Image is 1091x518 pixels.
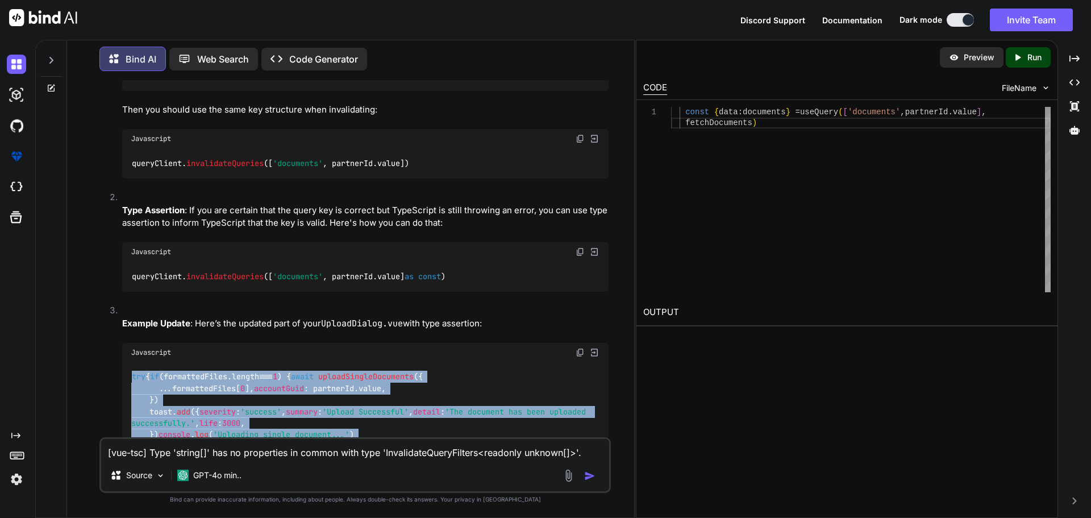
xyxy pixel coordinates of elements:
[122,318,190,329] strong: Example Update
[584,470,596,482] img: icon
[132,71,155,81] span: const
[838,107,843,117] span: (
[291,71,341,81] span: 'documents'
[273,158,323,168] span: 'documents'
[197,52,249,66] p: Web Search
[193,470,241,481] p: GPT-4o min..
[321,318,403,329] code: UploadDialog.vue
[1002,82,1036,94] span: FileName
[948,107,952,117] span: .
[177,407,190,417] span: add
[322,407,409,417] span: 'Upload Successful'
[822,15,882,25] span: Documentation
[273,271,323,281] span: 'documents'
[1041,83,1051,93] img: chevron down
[981,107,986,117] span: ,
[1027,52,1042,63] p: Run
[740,14,805,26] button: Discord Support
[7,85,26,105] img: darkAi-studio
[785,107,790,117] span: }
[576,134,585,143] img: copy
[795,107,799,117] span: =
[122,204,609,230] p: : If you are certain that the query key is correct but TypeScript is still throwing an error, you...
[949,52,959,63] img: preview
[643,107,656,118] div: 1
[245,71,282,81] span: useQuery
[743,107,786,117] span: documents
[186,158,264,168] span: invalidateQueries
[964,52,994,63] p: Preview
[418,271,441,281] span: const
[719,107,738,117] span: data
[976,107,981,117] span: ]
[952,107,976,117] span: value
[131,70,501,82] code: { : documents } = ([ , partnerId. ], fetchDocuments)
[589,134,599,144] img: Open in Browser
[273,372,277,382] span: 1
[405,271,414,281] span: as
[122,103,609,117] p: Then you should use the same key structure when invalidating:
[589,347,599,358] img: Open in Browser
[213,430,349,440] span: 'Uploading single document...'
[131,348,171,357] span: Javascript
[318,372,414,382] span: uploadSingleDocuments
[9,9,77,26] img: Bind AI
[186,271,264,281] span: invalidateQueries
[131,247,171,256] span: Javascript
[636,299,1057,326] h2: OUTPUT
[195,430,209,440] span: log
[254,383,304,393] span: accountGuid
[291,372,314,382] span: await
[395,71,418,81] span: value
[822,14,882,26] button: Documentation
[740,15,805,25] span: Discord Support
[589,247,599,257] img: Open in Browser
[377,271,400,281] span: value
[900,14,942,26] span: Dark mode
[413,407,440,417] span: detail
[359,383,381,393] span: value
[222,418,240,428] span: 3000
[132,372,145,382] span: try
[843,107,847,117] span: [
[900,107,905,117] span: ,
[7,177,26,197] img: cloudideIcon
[7,147,26,166] img: premium
[131,134,171,143] span: Javascript
[377,158,400,168] span: value
[199,418,218,428] span: life
[122,317,609,330] p: : Here’s the updated part of your with type assertion:
[159,430,190,440] span: console
[576,348,585,357] img: copy
[643,81,667,95] div: CODE
[126,470,152,481] p: Source
[800,107,838,117] span: useQuery
[714,107,718,117] span: {
[286,407,318,417] span: summary
[7,116,26,135] img: githubDark
[685,118,752,127] span: fetchDocuments
[122,205,185,216] strong: Type Assertion
[685,107,709,117] span: const
[131,407,590,428] span: 'The document has been uploaded successfully.'
[7,55,26,74] img: darkChat
[150,372,159,382] span: if
[131,271,447,283] code: queryClient. ([ , partnerId. ] )
[752,118,756,127] span: )
[159,71,177,81] span: data
[562,469,575,482] img: attachment
[848,107,900,117] span: 'documents'
[232,372,259,382] span: length
[131,158,410,169] code: queryClient. ([ , partnerId. ])
[738,107,742,117] span: :
[576,247,585,256] img: copy
[289,52,358,66] p: Code Generator
[99,495,611,504] p: Bind can provide inaccurate information, including about people. Always double-check its answers....
[990,9,1073,31] button: Invite Team
[7,470,26,489] img: settings
[905,107,948,117] span: partnerId
[156,471,165,480] img: Pick Models
[177,470,189,481] img: GPT-4o mini
[126,52,156,66] p: Bind AI
[240,383,245,393] span: 0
